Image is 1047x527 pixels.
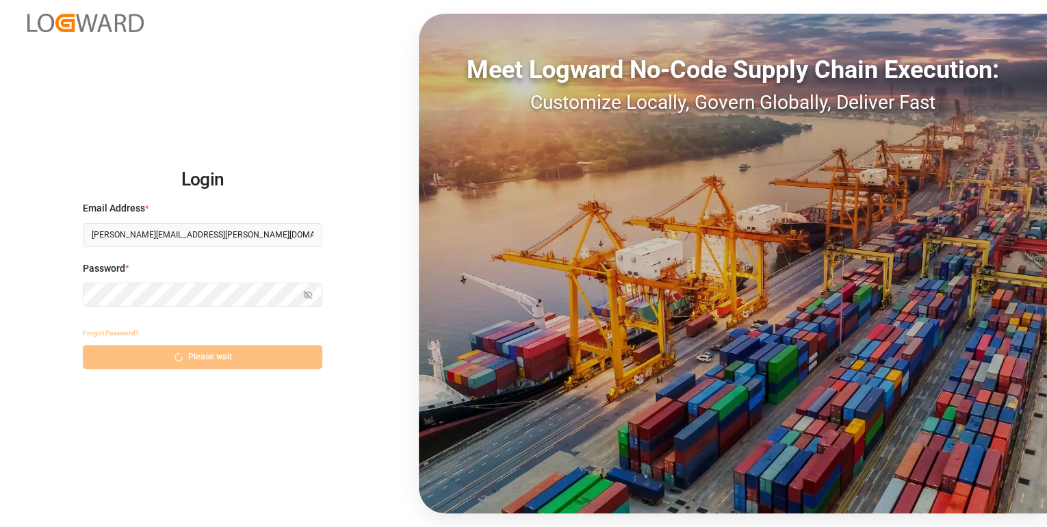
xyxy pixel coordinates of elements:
[83,201,145,216] span: Email Address
[419,51,1047,88] div: Meet Logward No-Code Supply Chain Execution:
[83,158,322,202] h2: Login
[419,88,1047,117] div: Customize Locally, Govern Globally, Deliver Fast
[83,261,125,276] span: Password
[27,14,144,32] img: Logward_new_orange.png
[83,223,322,247] input: Enter your email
